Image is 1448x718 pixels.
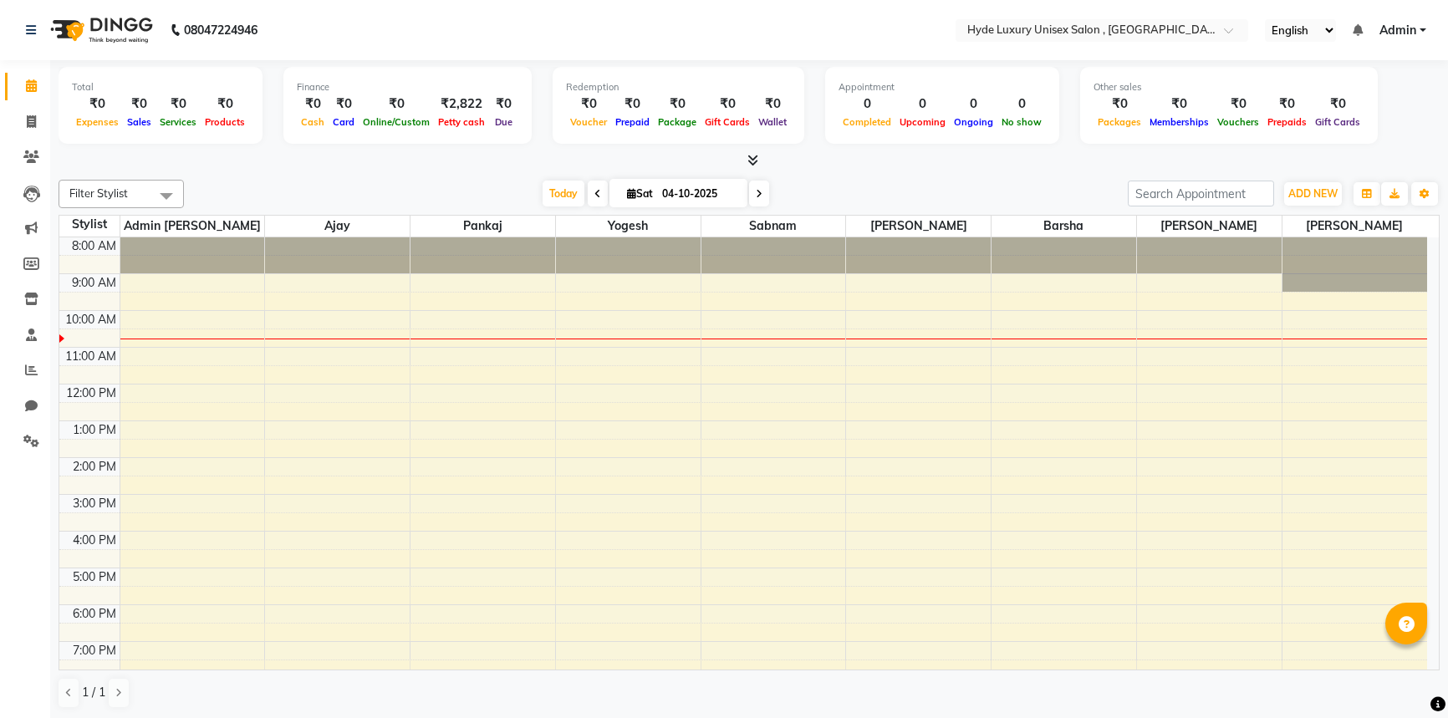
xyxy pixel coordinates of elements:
[839,94,895,114] div: 0
[329,116,359,128] span: Card
[297,94,329,114] div: ₹0
[59,216,120,233] div: Stylist
[63,384,120,402] div: 12:00 PM
[359,94,434,114] div: ₹0
[69,642,120,659] div: 7:00 PM
[895,116,950,128] span: Upcoming
[839,80,1046,94] div: Appointment
[566,116,611,128] span: Voucher
[123,94,156,114] div: ₹0
[950,94,997,114] div: 0
[491,116,517,128] span: Due
[1213,94,1263,114] div: ₹0
[359,116,434,128] span: Online/Custom
[72,80,249,94] div: Total
[69,495,120,512] div: 3:00 PM
[1378,651,1431,701] iframe: chat widget
[123,116,156,128] span: Sales
[156,116,201,128] span: Services
[1284,182,1342,206] button: ADD NEW
[265,216,410,237] span: Ajay
[434,116,489,128] span: Petty cash
[701,116,754,128] span: Gift Cards
[846,216,991,237] span: [PERSON_NAME]
[43,7,157,53] img: logo
[72,94,123,114] div: ₹0
[120,216,265,237] span: Admin [PERSON_NAME]
[754,94,791,114] div: ₹0
[657,181,741,206] input: 2025-10-04
[1311,116,1364,128] span: Gift Cards
[654,94,701,114] div: ₹0
[489,94,518,114] div: ₹0
[72,116,123,128] span: Expenses
[184,7,257,53] b: 08047224946
[611,116,654,128] span: Prepaid
[1282,216,1427,237] span: [PERSON_NAME]
[1145,116,1213,128] span: Memberships
[201,94,249,114] div: ₹0
[623,187,657,200] span: Sat
[566,94,611,114] div: ₹0
[654,116,701,128] span: Package
[410,216,555,237] span: pankaj
[82,684,105,701] span: 1 / 1
[1094,116,1145,128] span: Packages
[297,116,329,128] span: Cash
[69,274,120,292] div: 9:00 AM
[69,421,120,439] div: 1:00 PM
[69,237,120,255] div: 8:00 AM
[1094,80,1364,94] div: Other sales
[1137,216,1282,237] span: [PERSON_NAME]
[895,94,950,114] div: 0
[754,116,791,128] span: Wallet
[201,116,249,128] span: Products
[1094,94,1145,114] div: ₹0
[69,568,120,586] div: 5:00 PM
[297,80,518,94] div: Finance
[1263,116,1311,128] span: Prepaids
[69,532,120,549] div: 4:00 PM
[62,348,120,365] div: 11:00 AM
[556,216,701,237] span: yogesh
[1288,187,1338,200] span: ADD NEW
[69,458,120,476] div: 2:00 PM
[701,216,846,237] span: Sabnam
[997,94,1046,114] div: 0
[329,94,359,114] div: ₹0
[69,186,128,200] span: Filter Stylist
[839,116,895,128] span: Completed
[1145,94,1213,114] div: ₹0
[1311,94,1364,114] div: ₹0
[950,116,997,128] span: Ongoing
[62,311,120,328] div: 10:00 AM
[701,94,754,114] div: ₹0
[1379,22,1416,39] span: Admin
[611,94,654,114] div: ₹0
[997,116,1046,128] span: No show
[543,181,584,206] span: Today
[156,94,201,114] div: ₹0
[434,94,489,114] div: ₹2,822
[566,80,791,94] div: Redemption
[1128,181,1274,206] input: Search Appointment
[992,216,1136,237] span: Barsha
[69,605,120,623] div: 6:00 PM
[1213,116,1263,128] span: Vouchers
[1263,94,1311,114] div: ₹0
